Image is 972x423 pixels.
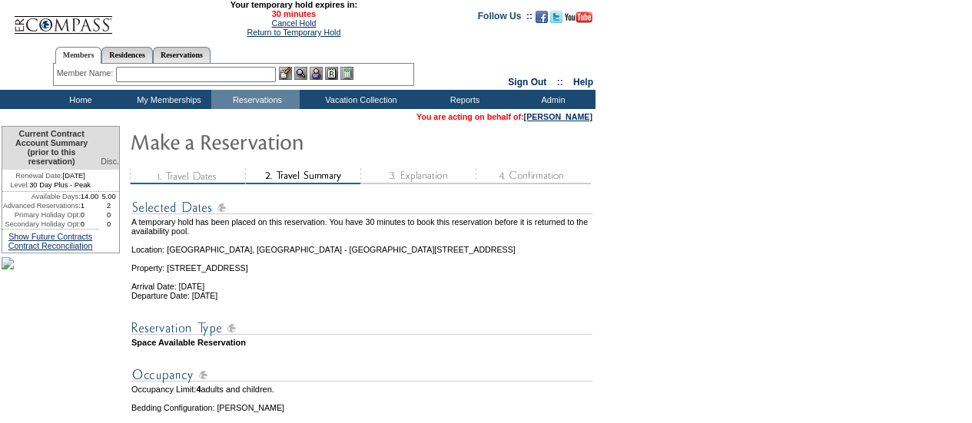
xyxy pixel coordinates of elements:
td: A temporary hold has been placed on this reservation. You have 30 minutes to book this reservatio... [131,217,592,236]
td: Current Contract Account Summary (prior to this reservation) [2,127,98,170]
img: step1_state3.gif [130,168,245,184]
td: 0 [81,210,99,220]
img: Become our fan on Facebook [536,11,548,23]
td: Admin [507,90,595,109]
td: Reservations [211,90,300,109]
td: 14.00 [81,192,99,201]
a: Help [573,77,593,88]
td: Primary Holiday Opt: [2,210,81,220]
td: 0 [98,210,119,220]
a: Members [55,47,102,64]
td: Reports [419,90,507,109]
a: Contract Reconciliation [8,241,93,250]
img: subTtlSelectedDates.gif [131,198,592,217]
td: 5.00 [98,192,119,201]
td: Occupancy Limit: adults and children. [131,385,592,394]
td: Location: [GEOGRAPHIC_DATA], [GEOGRAPHIC_DATA] - [GEOGRAPHIC_DATA][STREET_ADDRESS] [131,236,592,254]
span: 4 [196,385,201,394]
td: Departure Date: [DATE] [131,291,592,300]
td: Advanced Reservations: [2,201,81,210]
td: Space Available Reservation [131,338,592,347]
img: View [294,67,307,80]
a: Become our fan on Facebook [536,15,548,25]
td: 0 [98,220,119,229]
td: Arrival Date: [DATE] [131,273,592,291]
a: [PERSON_NAME] [524,112,592,121]
td: Home [35,90,123,109]
td: 30 Day Plus - Peak [2,180,98,192]
a: Residences [101,47,153,63]
td: Available Days: [2,192,81,201]
td: Bedding Configuration: [PERSON_NAME] [131,403,592,412]
div: Member Name: [57,67,116,80]
a: Show Future Contracts [8,232,92,241]
img: Subscribe to our YouTube Channel [565,12,592,23]
td: 1 [81,201,99,210]
a: Follow us on Twitter [550,15,562,25]
img: Reservations [325,67,338,80]
span: 30 minutes [121,9,466,18]
img: step4_state1.gif [476,168,591,184]
img: Make Reservation [130,126,437,157]
span: Renewal Date: [15,171,62,180]
span: You are acting on behalf of: [416,112,592,121]
td: Vacation Collection [300,90,419,109]
td: Property: [STREET_ADDRESS] [131,254,592,273]
td: [DATE] [2,170,98,180]
a: Sign Out [508,77,546,88]
td: 2 [98,201,119,210]
img: Compass Home [13,3,113,35]
img: Impersonate [310,67,323,80]
td: Follow Us :: [478,9,532,28]
img: subTtlOccupancy.gif [131,365,592,385]
img: Shot-20-028.jpg [2,257,14,269]
a: Return to Temporary Hold [247,28,341,37]
img: step3_state1.gif [360,168,476,184]
span: Level: [10,180,29,190]
td: My Memberships [123,90,211,109]
span: Disc. [101,157,119,166]
img: b_edit.gif [279,67,292,80]
img: step2_state2.gif [245,168,360,184]
a: Subscribe to our YouTube Channel [565,15,592,25]
img: b_calculator.gif [340,67,353,80]
td: 0 [81,220,99,229]
a: Reservations [153,47,211,63]
a: Cancel Hold [271,18,316,28]
span: :: [557,77,563,88]
td: Secondary Holiday Opt: [2,220,81,229]
img: subTtlResType.gif [131,319,592,338]
img: Follow us on Twitter [550,11,562,23]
